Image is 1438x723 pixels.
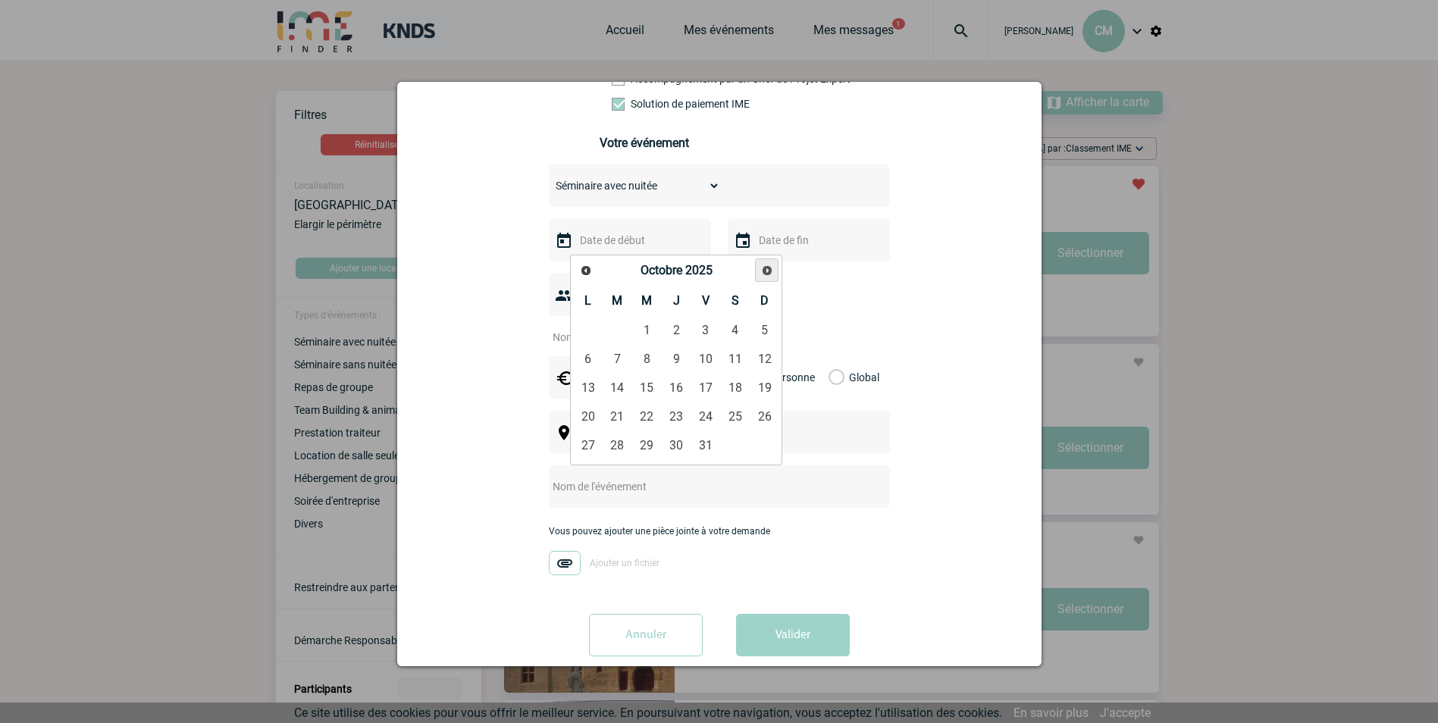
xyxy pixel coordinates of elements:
a: Précédent [575,259,597,281]
a: 2 [663,317,691,344]
a: 23 [663,403,691,430]
span: Octobre [641,263,682,277]
a: 19 [750,374,779,402]
a: 13 [574,374,602,402]
a: 20 [574,403,602,430]
a: 10 [692,346,720,373]
a: 15 [633,374,661,402]
span: Précédent [580,264,592,277]
a: 25 [721,403,749,430]
a: 18 [721,374,749,402]
label: Prestation payante [612,73,678,85]
a: 30 [663,432,691,459]
a: 9 [663,346,691,373]
a: 17 [692,374,720,402]
a: 28 [603,432,631,459]
a: 4 [721,317,749,344]
h3: Votre événement [600,136,838,150]
a: 24 [692,403,720,430]
span: Suivant [761,264,773,277]
a: 5 [750,317,779,344]
span: 2025 [685,263,713,277]
input: Annuler [589,614,703,656]
a: 1 [633,317,661,344]
span: Vendredi [702,293,710,308]
a: 29 [633,432,661,459]
a: 14 [603,374,631,402]
a: Suivant [755,258,779,282]
a: 21 [603,403,631,430]
a: 31 [692,432,720,459]
span: Ajouter un fichier [590,558,659,568]
span: Samedi [732,293,739,308]
label: Global [829,356,838,399]
span: Mercredi [641,293,652,308]
span: Jeudi [673,293,680,308]
label: Conformité aux process achat client, Prise en charge de la facturation, Mutualisation de plusieur... [612,98,678,110]
a: 8 [633,346,661,373]
p: Vous pouvez ajouter une pièce jointe à votre demande [549,526,890,537]
a: 27 [574,432,602,459]
input: Nombre de participants [549,327,691,347]
span: Dimanche [760,293,769,308]
a: 3 [692,317,720,344]
span: Mardi [612,293,622,308]
a: 12 [750,346,779,373]
a: 7 [603,346,631,373]
a: 16 [663,374,691,402]
span: Lundi [584,293,591,308]
input: Nom de l'événement [549,477,850,496]
a: 26 [750,403,779,430]
a: 11 [721,346,749,373]
input: Date de fin [755,230,860,250]
a: 22 [633,403,661,430]
input: Date de début [576,230,681,250]
button: Valider [736,614,850,656]
a: 6 [574,346,602,373]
